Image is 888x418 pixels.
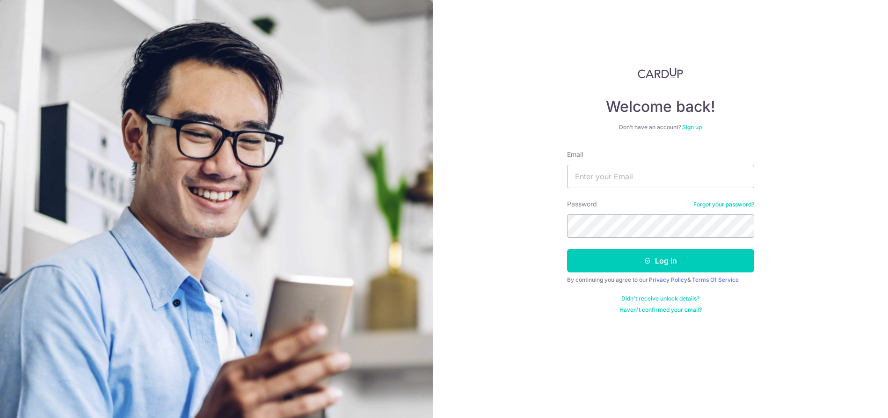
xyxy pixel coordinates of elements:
[567,97,754,116] h4: Welcome back!
[619,306,702,314] a: Haven't confirmed your email?
[567,199,597,209] label: Password
[567,249,754,272] button: Log in
[567,276,754,284] div: By continuing you agree to our &
[692,276,739,283] a: Terms Of Service
[693,201,754,208] a: Forgot your password?
[621,295,699,302] a: Didn't receive unlock details?
[638,67,684,79] img: CardUp Logo
[567,124,754,131] div: Don’t have an account?
[567,150,583,159] label: Email
[567,165,754,188] input: Enter your Email
[649,276,687,283] a: Privacy Policy
[682,124,702,131] a: Sign up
